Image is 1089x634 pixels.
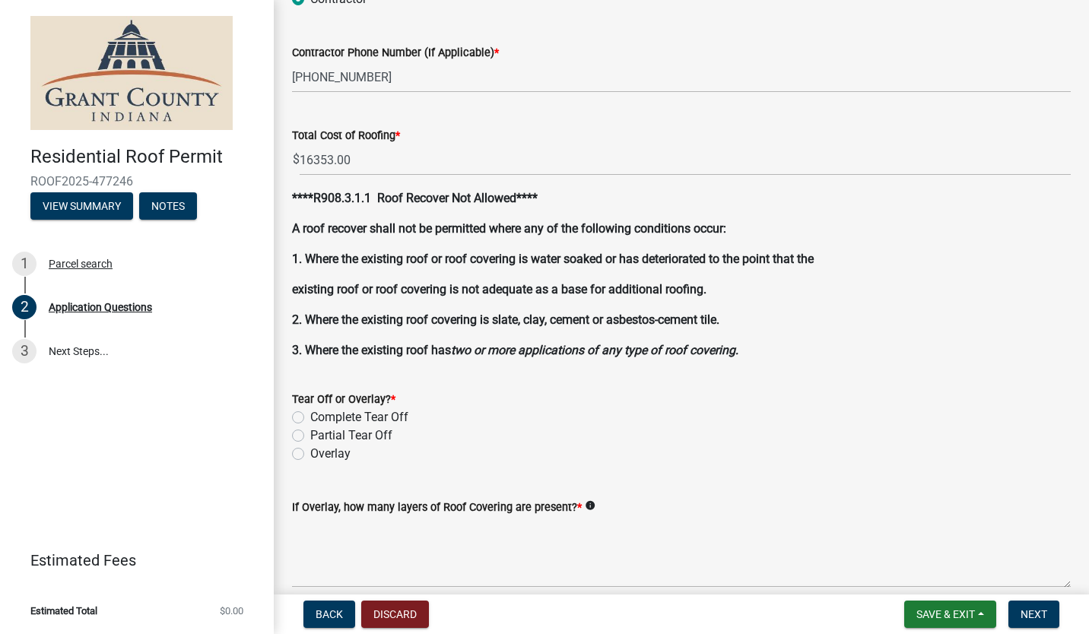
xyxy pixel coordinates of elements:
[316,608,343,620] span: Back
[292,144,300,176] span: $
[916,608,975,620] span: Save & Exit
[310,408,408,426] label: Complete Tear Off
[292,502,582,513] label: If Overlay, how many layers of Roof Covering are present?
[292,48,499,59] label: Contractor Phone Number (If Applicable)
[30,606,97,616] span: Estimated Total
[139,192,197,220] button: Notes
[220,606,243,616] span: $0.00
[303,601,355,628] button: Back
[30,146,262,168] h4: Residential Roof Permit
[1008,601,1059,628] button: Next
[139,201,197,213] wm-modal-confirm: Notes
[12,295,37,319] div: 2
[361,601,429,628] button: Discard
[310,445,351,463] label: Overlay
[904,601,996,628] button: Save & Exit
[292,312,719,327] strong: 2. Where the existing roof covering is slate, clay, cement or asbestos-cement tile.
[30,16,233,130] img: Grant County, Indiana
[292,131,400,141] label: Total Cost of Roofing
[292,282,706,296] strong: existing roof or roof covering is not adequate as a base for additional roofing.
[30,174,243,189] span: ROOF2025-477246
[12,252,37,276] div: 1
[49,302,152,312] div: Application Questions
[30,192,133,220] button: View Summary
[12,545,249,575] a: Estimated Fees
[585,500,595,511] i: info
[292,221,726,236] strong: A roof recover shall not be permitted where any of the following conditions occur:
[30,201,133,213] wm-modal-confirm: Summary
[292,395,395,405] label: Tear Off or Overlay?
[292,191,538,205] strong: ****R908.3.1.1 Roof Recover Not Allowed****
[12,339,37,363] div: 3
[451,343,738,357] strong: two or more applications of any type of roof covering.
[310,426,392,445] label: Partial Tear Off
[292,343,451,357] strong: 3. Where the existing roof has
[292,252,814,266] strong: 1. Where the existing roof or roof covering is water soaked or has deteriorated to the point that...
[49,258,113,269] div: Parcel search
[1021,608,1047,620] span: Next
